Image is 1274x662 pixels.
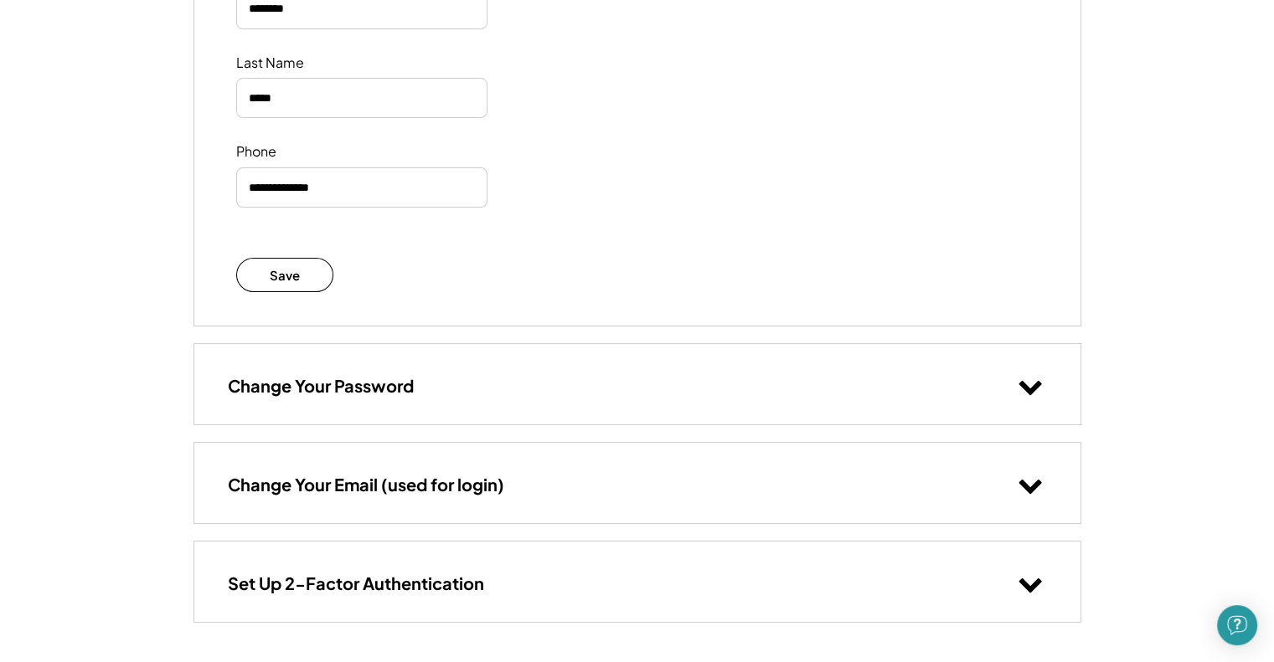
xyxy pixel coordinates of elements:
div: Phone [236,143,404,161]
h3: Set Up 2-Factor Authentication [228,572,484,594]
h3: Change Your Password [228,375,414,397]
div: Open Intercom Messenger [1217,605,1257,645]
button: Save [236,258,334,292]
h3: Change Your Email (used for login) [228,474,504,495]
div: Last Name [236,54,404,72]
